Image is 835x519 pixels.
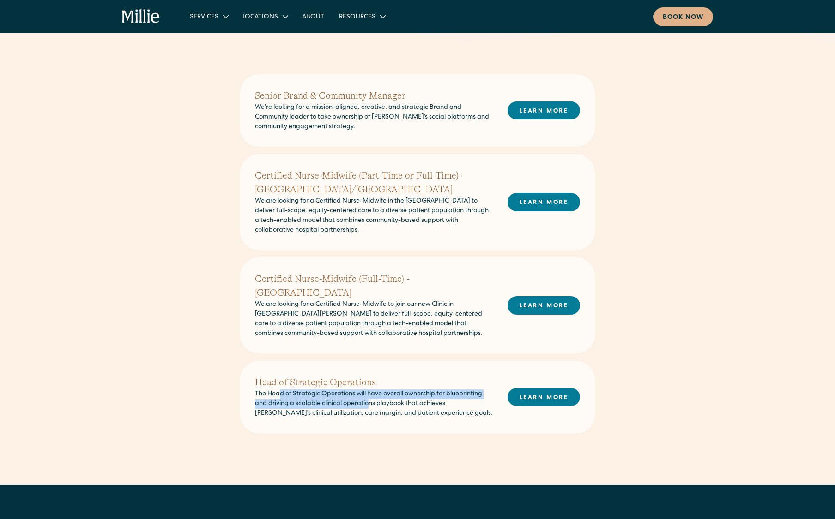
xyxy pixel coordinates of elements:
[255,197,493,235] p: We are looking for a Certified Nurse-Midwife in the [GEOGRAPHIC_DATA] to deliver full-scope, equi...
[508,388,580,406] a: LEARN MORE
[255,103,493,132] p: We’re looking for a mission-aligned, creative, and strategic Brand and Community leader to take o...
[653,7,713,26] a: Book now
[508,101,580,119] a: LEARN MORE
[663,13,704,23] div: Book now
[255,300,493,339] p: We are looking for a Certified Nurse-Midwife to join our new Clinic in [GEOGRAPHIC_DATA][PERSON_N...
[508,296,580,314] a: LEARN MORE
[295,9,332,24] a: About
[255,89,493,103] h2: Senior Brand & Community Manager
[255,389,493,418] p: The Head of Strategic Operations will have overall ownership for blueprinting and driving a scala...
[182,9,235,24] div: Services
[190,12,218,22] div: Services
[255,376,493,389] h2: Head of Strategic Operations
[242,12,278,22] div: Locations
[235,9,295,24] div: Locations
[122,9,160,24] a: home
[332,9,392,24] div: Resources
[255,169,493,197] h2: Certified Nurse-Midwife (Part-Time or Full-Time) - [GEOGRAPHIC_DATA]/[GEOGRAPHIC_DATA]
[339,12,375,22] div: Resources
[255,272,493,300] h2: Certified Nurse-Midwife (Full-Time) - [GEOGRAPHIC_DATA]
[508,193,580,211] a: LEARN MORE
